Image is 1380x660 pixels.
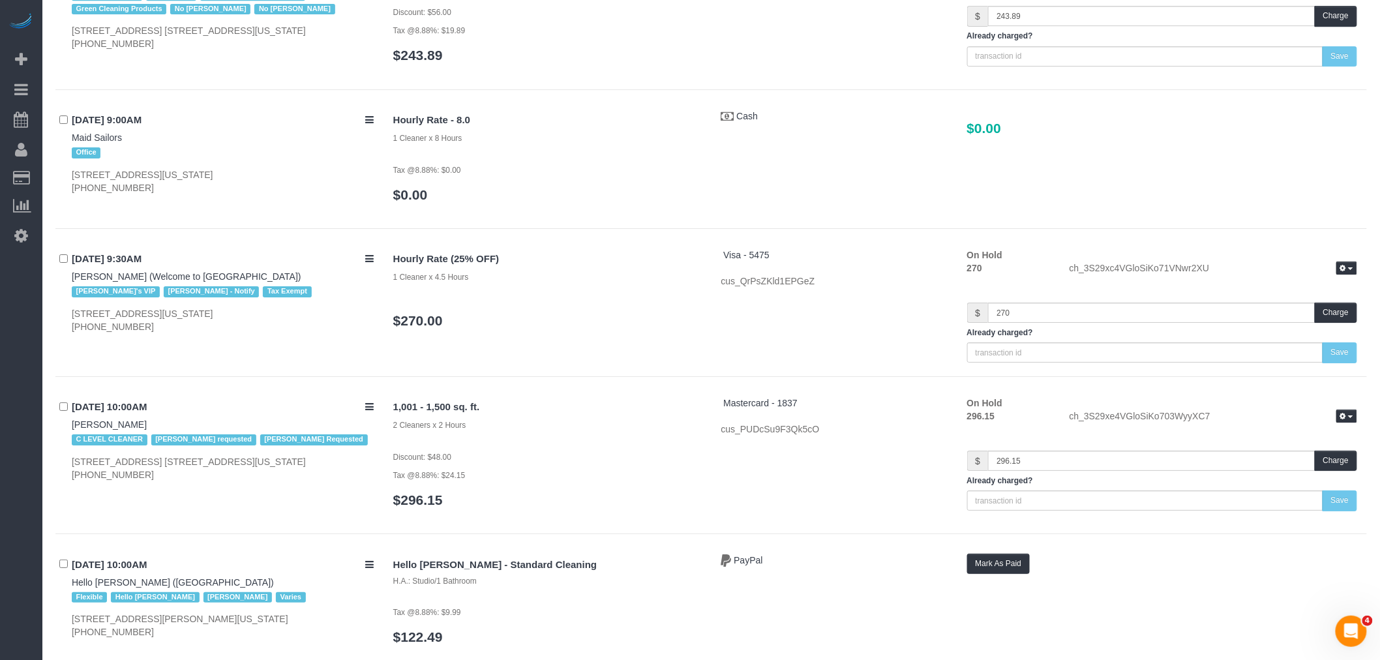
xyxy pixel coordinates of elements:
[72,434,147,445] span: C LEVEL CLEANER
[164,286,259,297] span: [PERSON_NAME] - Notify
[393,313,443,328] a: $270.00
[393,115,702,126] h4: Hourly Rate - 8.0
[393,560,702,571] h4: Hello [PERSON_NAME] - Standard Cleaning
[393,48,443,63] a: $243.89
[72,286,160,297] span: [PERSON_NAME]'s VIP
[263,286,311,297] span: Tax Exempt
[393,453,451,462] small: Discount: $48.00
[393,576,702,587] div: H.A.: Studio/1 Bathroom
[1336,616,1367,647] iframe: Intercom live chat
[170,4,250,14] span: No [PERSON_NAME]
[393,187,428,202] a: $0.00
[72,307,374,333] div: [STREET_ADDRESS][US_STATE]
[276,592,306,603] span: Varies
[72,283,374,300] div: Tags
[1060,262,1367,277] div: ch_3S29xc4VGloSiKo71VNwr2XU
[72,322,154,332] hm-ph: [PHONE_NUMBER]
[393,629,443,644] a: $122.49
[736,111,758,121] a: Cash
[1060,410,1367,425] div: ch_3S29xe4VGloSiKo703WyyXC7
[72,115,374,126] h4: [DATE] 9:00AM
[111,592,199,603] span: Hello [PERSON_NAME]
[72,419,147,430] a: [PERSON_NAME]
[393,471,466,480] small: Tax @8.88%: $24.15
[72,4,166,14] span: Green Cleaning Products
[393,26,466,35] small: Tax @8.88%: $19.89
[393,421,466,430] small: 2 Cleaners x 2 Hours
[260,434,368,445] span: [PERSON_NAME] Requested
[72,589,374,606] div: Tags
[72,147,100,158] span: Office
[393,608,461,617] small: Tax @8.88%: $9.99
[72,38,154,49] hm-ph: [PHONE_NUMBER]
[72,183,154,193] hm-ph: [PHONE_NUMBER]
[72,254,374,265] h4: [DATE] 9:30AM
[393,273,469,282] small: 1 Cleaner x 4.5 Hours
[72,592,107,603] span: Flexible
[967,6,989,26] span: $
[967,303,989,323] span: $
[967,411,995,421] strong: 296.15
[8,13,34,31] img: Automaid Logo
[967,250,1002,260] strong: On Hold
[967,46,1323,67] input: transaction id
[72,271,301,282] a: [PERSON_NAME] (Welcome to [GEOGRAPHIC_DATA])
[967,121,1357,136] h3: $0.00
[72,24,374,50] div: [STREET_ADDRESS] [STREET_ADDRESS][US_STATE]
[723,250,770,260] a: Visa - 5475
[967,329,1357,337] h5: Already charged?
[72,144,374,161] div: Tags
[393,8,451,17] small: Discount: $56.00
[393,492,443,507] a: $296.15
[72,627,154,637] hm-ph: [PHONE_NUMBER]
[967,490,1323,511] input: transaction id
[967,32,1357,40] h5: Already charged?
[151,434,256,445] span: [PERSON_NAME] requested
[72,168,374,194] div: [STREET_ADDRESS][US_STATE]
[1315,6,1357,26] button: Charge
[967,342,1323,363] input: transaction id
[254,4,335,14] span: No [PERSON_NAME]
[203,592,272,603] span: [PERSON_NAME]
[967,263,982,273] strong: 270
[721,275,948,288] div: cus_QrPsZKld1EPGeZ
[721,423,948,436] div: cus_PUDcSu9F3Qk5cO
[72,560,374,571] h4: [DATE] 10:00AM
[72,612,374,638] div: [STREET_ADDRESS][PERSON_NAME][US_STATE]
[393,134,462,143] small: 1 Cleaner x 8 Hours
[72,470,154,480] hm-ph: [PHONE_NUMBER]
[72,431,374,448] div: Tags
[967,477,1357,485] h5: Already charged?
[967,451,989,471] span: $
[1315,303,1357,323] button: Charge
[393,166,461,175] small: Tax @8.88%: $0.00
[72,577,274,588] a: Hello [PERSON_NAME] ([GEOGRAPHIC_DATA])
[1362,616,1373,626] span: 4
[72,132,122,143] a: Maid Sailors
[72,402,374,413] h4: [DATE] 10:00AM
[967,554,1030,574] button: Mark As Paid
[1315,451,1357,471] button: Charge
[393,402,702,413] h4: 1,001 - 1,500 sq. ft.
[393,254,702,265] h4: Hourly Rate (25% OFF)
[967,398,1002,408] strong: On Hold
[723,398,798,408] a: Mastercard - 1837
[72,455,374,481] div: [STREET_ADDRESS] [STREET_ADDRESS][US_STATE]
[734,555,762,565] a: PayPal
